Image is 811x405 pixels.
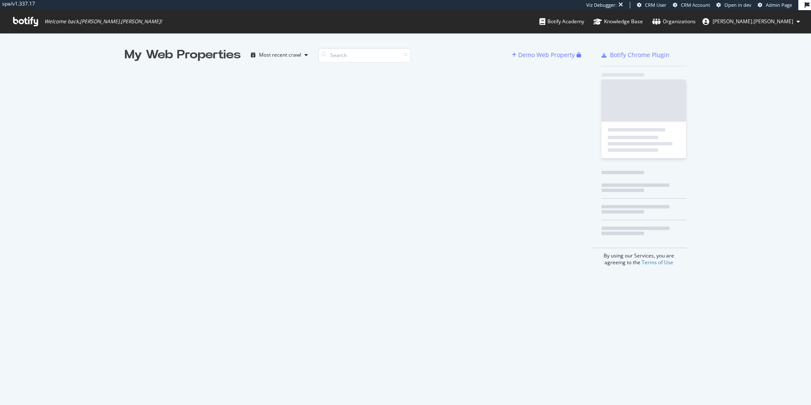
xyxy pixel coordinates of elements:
[593,10,643,33] a: Knowledge Base
[696,15,807,28] button: [PERSON_NAME].[PERSON_NAME]
[642,259,673,266] a: Terms of Use
[125,47,241,63] div: My Web Properties
[248,48,311,62] button: Most recent crawl
[318,48,411,63] input: Search
[591,248,686,266] div: By using our Services, you are agreeing to the
[724,2,751,8] span: Open in dev
[673,2,710,8] a: CRM Account
[539,10,584,33] a: Botify Academy
[716,2,751,8] a: Open in dev
[758,2,792,8] a: Admin Page
[601,51,669,59] a: Botify Chrome Plugin
[44,18,162,25] span: Welcome back, [PERSON_NAME].[PERSON_NAME] !
[512,51,577,58] a: Demo Web Property
[593,17,643,26] div: Knowledge Base
[681,2,710,8] span: CRM Account
[586,2,617,8] div: Viz Debugger:
[637,2,667,8] a: CRM User
[766,2,792,8] span: Admin Page
[518,51,575,59] div: Demo Web Property
[610,51,669,59] div: Botify Chrome Plugin
[645,2,667,8] span: CRM User
[652,17,696,26] div: Organizations
[539,17,584,26] div: Botify Academy
[259,52,301,57] div: Most recent crawl
[713,18,793,25] span: dave.coppedge
[652,10,696,33] a: Organizations
[512,48,577,62] button: Demo Web Property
